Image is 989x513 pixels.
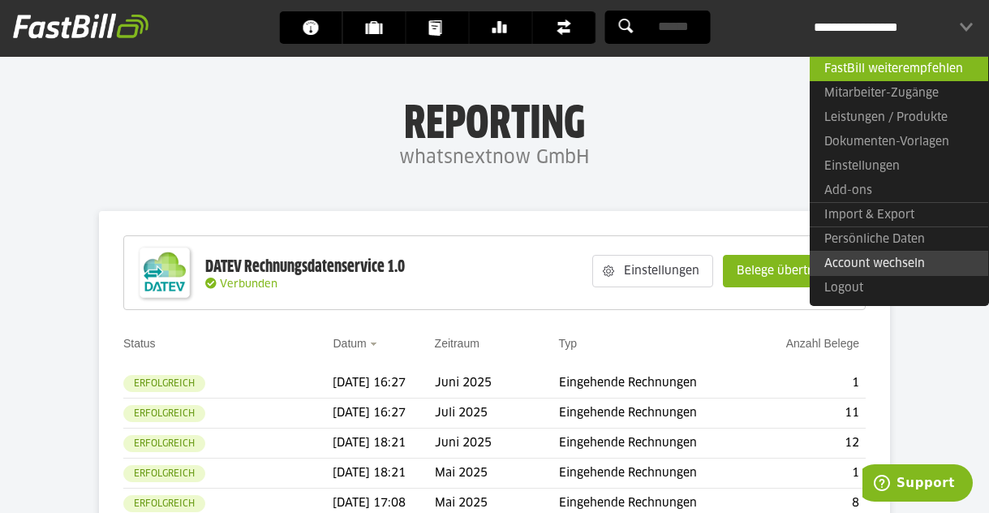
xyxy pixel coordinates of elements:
td: Eingehende Rechnungen [559,369,755,399]
td: Juli 2025 [435,399,559,429]
img: DATEV-Datenservice Logo [132,240,197,305]
td: 11 [755,399,866,429]
td: [DATE] 16:27 [333,399,434,429]
td: Juni 2025 [435,429,559,459]
span: Kunden [365,11,392,44]
sl-badge: Erfolgreich [123,435,205,452]
a: Account wechseln [810,251,988,276]
a: Einstellungen [810,154,988,179]
td: 1 [755,459,866,489]
sl-badge: Erfolgreich [123,405,205,422]
td: 1 [755,369,866,399]
a: Leistungen / Produkte [810,106,988,130]
a: Anzahl Belege [786,337,859,350]
a: Dokumenten-Vorlagen [810,130,988,154]
span: Verbunden [220,279,277,290]
div: DATEV Rechnungsdatenservice 1.0 [205,256,405,278]
sl-badge: Erfolgreich [123,375,205,392]
td: Eingehende Rechnungen [559,459,755,489]
a: Banking [469,11,531,44]
td: [DATE] 18:21 [333,429,434,459]
a: Zeitraum [435,337,479,350]
a: Finanzen [532,11,595,44]
td: Eingehende Rechnungen [559,429,755,459]
a: Dokumente [406,11,468,44]
img: sort_desc.gif [370,343,381,346]
span: Dashboard [302,11,329,44]
a: Typ [559,337,578,350]
a: Mitarbeiter-Zugänge [810,81,988,106]
a: Dashboard [279,11,342,44]
td: [DATE] 18:21 [333,459,434,489]
sl-badge: Erfolgreich [123,495,205,512]
a: Kunden [342,11,405,44]
td: [DATE] 16:27 [333,369,434,399]
td: Eingehende Rechnungen [559,399,755,429]
sl-button: Einstellungen [592,255,713,287]
a: Status [123,337,156,350]
span: Banking [492,11,518,44]
a: Datum [333,337,366,350]
a: Persönliche Daten [810,226,988,252]
a: Import & Export [810,202,988,227]
img: fastbill_logo_white.png [13,13,148,39]
span: Finanzen [555,11,582,44]
h1: Reporting [162,100,827,142]
a: FastBill weiterempfehlen [810,56,988,81]
td: Mai 2025 [435,459,559,489]
sl-button: Belege übertragen [723,255,853,287]
span: Dokumente [428,11,455,44]
a: Logout [810,276,988,300]
a: Add-ons [810,179,988,203]
td: Juni 2025 [435,369,559,399]
td: 12 [755,429,866,459]
sl-badge: Erfolgreich [123,465,205,482]
iframe: Öffnet ein Widget, in dem Sie weitere Informationen finden [862,464,973,505]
